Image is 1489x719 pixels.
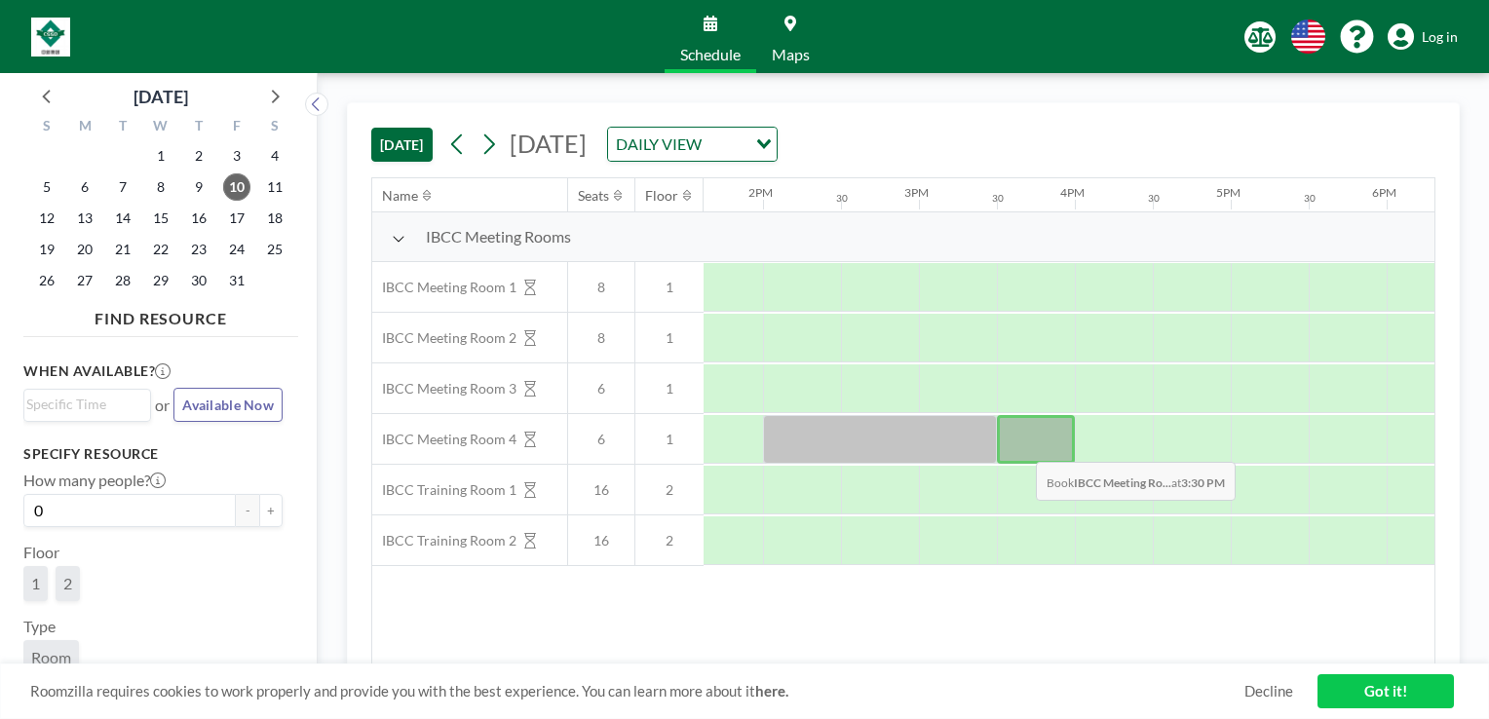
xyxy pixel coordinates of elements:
[109,173,136,201] span: Tuesday, October 7, 2025
[510,129,587,158] span: [DATE]
[382,187,418,205] div: Name
[1148,192,1160,205] div: 30
[185,173,212,201] span: Thursday, October 9, 2025
[372,532,516,549] span: IBCC Training Room 2
[33,267,60,294] span: Sunday, October 26, 2025
[1060,185,1085,200] div: 4PM
[223,142,250,170] span: Friday, October 3, 2025
[635,481,704,499] span: 2
[109,205,136,232] span: Tuesday, October 14, 2025
[255,115,293,140] div: S
[26,394,139,415] input: Search for option
[608,128,777,161] div: Search for option
[635,279,704,296] span: 1
[1388,23,1458,51] a: Log in
[261,205,288,232] span: Saturday, October 18, 2025
[217,115,255,140] div: F
[33,236,60,263] span: Sunday, October 19, 2025
[71,173,98,201] span: Monday, October 6, 2025
[568,431,634,448] span: 6
[104,115,142,140] div: T
[31,648,71,666] span: Room
[372,329,516,347] span: IBCC Meeting Room 2
[185,267,212,294] span: Thursday, October 30, 2025
[236,494,259,527] button: -
[31,574,40,592] span: 1
[223,205,250,232] span: Friday, October 17, 2025
[372,481,516,499] span: IBCC Training Room 1
[707,132,744,157] input: Search for option
[33,205,60,232] span: Sunday, October 12, 2025
[568,279,634,296] span: 8
[185,142,212,170] span: Thursday, October 2, 2025
[1422,28,1458,46] span: Log in
[426,227,571,246] span: IBCC Meeting Rooms
[147,236,174,263] span: Wednesday, October 22, 2025
[185,236,212,263] span: Thursday, October 23, 2025
[185,205,212,232] span: Thursday, October 16, 2025
[635,380,704,397] span: 1
[372,279,516,296] span: IBCC Meeting Room 1
[109,267,136,294] span: Tuesday, October 28, 2025
[635,329,704,347] span: 1
[836,192,848,205] div: 30
[1181,475,1225,490] b: 3:30 PM
[1036,462,1236,501] span: Book at
[23,301,298,328] h4: FIND RESOURCE
[71,236,98,263] span: Monday, October 20, 2025
[23,543,59,562] label: Floor
[635,431,704,448] span: 1
[578,187,609,205] div: Seats
[33,173,60,201] span: Sunday, October 5, 2025
[23,445,283,463] h3: Specify resource
[568,532,634,549] span: 16
[372,380,516,397] span: IBCC Meeting Room 3
[24,390,150,419] div: Search for option
[635,532,704,549] span: 2
[680,47,741,62] span: Schedule
[1317,674,1454,708] a: Got it!
[63,574,72,592] span: 2
[261,142,288,170] span: Saturday, October 4, 2025
[372,431,516,448] span: IBCC Meeting Room 4
[904,185,929,200] div: 3PM
[1074,475,1171,490] b: IBCC Meeting Ro...
[223,267,250,294] span: Friday, October 31, 2025
[155,396,170,415] span: or
[568,481,634,499] span: 16
[992,192,1004,205] div: 30
[28,115,66,140] div: S
[147,205,174,232] span: Wednesday, October 15, 2025
[772,47,810,62] span: Maps
[568,380,634,397] span: 6
[1216,185,1241,200] div: 5PM
[66,115,104,140] div: M
[612,132,706,157] span: DAILY VIEW
[182,397,274,413] span: Available Now
[568,329,634,347] span: 8
[645,187,678,205] div: Floor
[31,18,70,57] img: organization-logo
[30,682,1244,700] span: Roomzilla requires cookies to work properly and provide you with the best experience. You can lea...
[371,128,433,162] button: [DATE]
[23,471,166,490] label: How many people?
[147,267,174,294] span: Wednesday, October 29, 2025
[748,185,773,200] div: 2PM
[71,267,98,294] span: Monday, October 27, 2025
[142,115,180,140] div: W
[173,388,283,422] button: Available Now
[755,682,788,700] a: here.
[1372,185,1396,200] div: 6PM
[71,205,98,232] span: Monday, October 13, 2025
[223,173,250,201] span: Friday, October 10, 2025
[147,173,174,201] span: Wednesday, October 8, 2025
[147,142,174,170] span: Wednesday, October 1, 2025
[134,83,188,110] div: [DATE]
[1244,682,1293,700] a: Decline
[259,494,283,527] button: +
[179,115,217,140] div: T
[223,236,250,263] span: Friday, October 24, 2025
[1304,192,1316,205] div: 30
[261,173,288,201] span: Saturday, October 11, 2025
[261,236,288,263] span: Saturday, October 25, 2025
